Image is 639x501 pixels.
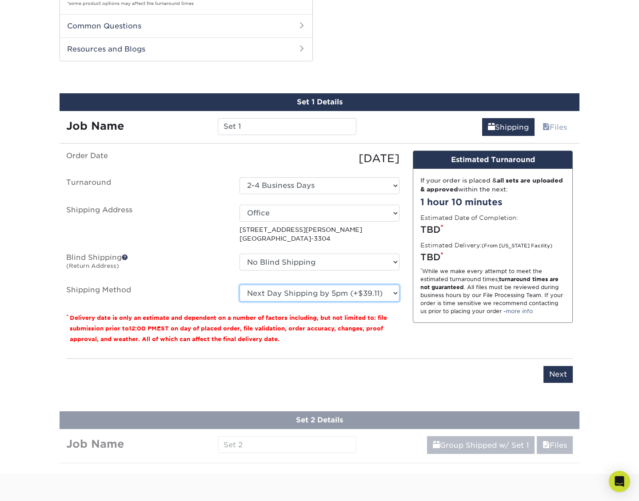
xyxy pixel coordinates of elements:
[240,225,399,243] p: [STREET_ADDRESS][PERSON_NAME] [GEOGRAPHIC_DATA]-3304
[60,151,233,167] label: Order Date
[488,123,495,131] span: shipping
[60,14,312,37] h2: Common Questions
[233,151,406,167] div: [DATE]
[66,119,124,132] strong: Job Name
[413,151,572,169] div: Estimated Turnaround
[60,177,233,194] label: Turnaround
[60,205,233,243] label: Shipping Address
[537,118,573,136] a: Files
[129,325,157,332] span: 12:00 PM
[60,93,579,111] div: Set 1 Details
[543,123,550,131] span: files
[70,314,387,342] small: Delivery date is only an estimate and dependent on a number of factors including, but not limited...
[420,241,552,250] label: Estimated Delivery:
[67,1,194,6] small: *some product options may affect the turnaround times
[482,243,552,249] small: (From [US_STATE] Facility)
[420,195,565,209] div: 1 hour 10 minutes
[482,118,535,136] a: Shipping
[420,176,565,194] div: If your order is placed & within the next:
[609,471,630,492] div: Open Intercom Messenger
[60,285,233,302] label: Shipping Method
[433,441,440,449] span: shipping
[420,177,563,193] strong: all sets are uploaded & approved
[60,254,233,274] label: Blind Shipping
[420,250,565,264] div: TBD
[427,436,535,454] a: Group Shipped w/ Set 1
[218,118,356,135] input: Enter a job name
[543,366,573,383] input: Next
[60,37,312,60] h2: Resources and Blogs
[506,308,533,314] a: more info
[420,223,565,236] div: TBD
[420,267,565,315] div: While we make every attempt to meet the estimated turnaround times; . All files must be reviewed ...
[537,436,573,454] a: Files
[66,262,119,269] small: (Return Address)
[420,213,518,222] label: Estimated Date of Completion:
[543,441,550,449] span: files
